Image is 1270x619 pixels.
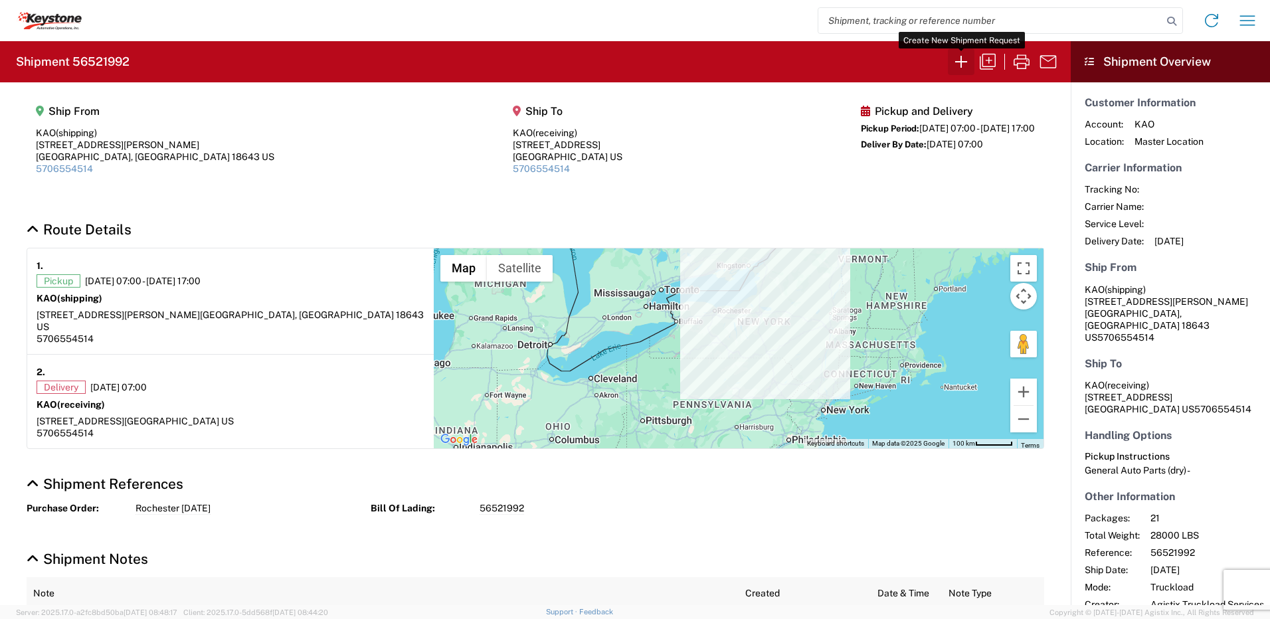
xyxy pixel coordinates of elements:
[1150,564,1264,576] span: [DATE]
[16,608,177,616] span: Server: 2025.17.0-a2fc8bd50ba
[36,151,274,163] div: [GEOGRAPHIC_DATA], [GEOGRAPHIC_DATA] 18643 US
[37,274,80,288] span: Pickup
[36,139,274,151] div: [STREET_ADDRESS][PERSON_NAME]
[1085,512,1140,524] span: Packages:
[37,381,86,394] span: Delivery
[579,608,613,616] a: Feedback
[37,309,424,332] span: [GEOGRAPHIC_DATA], [GEOGRAPHIC_DATA] 18643 US
[1010,406,1037,432] button: Zoom out
[27,551,148,567] a: Hide Details
[1085,118,1124,130] span: Account:
[1085,284,1105,295] span: KAO
[1021,442,1040,449] a: Terms
[1085,490,1256,503] h5: Other Information
[1085,261,1256,274] h5: Ship From
[1134,118,1204,130] span: KAO
[57,293,102,304] span: (shipping)
[1085,284,1256,343] address: [GEOGRAPHIC_DATA], [GEOGRAPHIC_DATA] 18643 US
[942,577,1044,609] th: Note Type
[90,381,147,393] span: [DATE] 07:00
[739,577,871,609] th: Created
[1010,331,1037,357] button: Drag Pegman onto the map to open Street View
[183,608,328,616] span: Client: 2025.17.0-5dd568f
[1085,547,1140,559] span: Reference:
[27,221,132,238] a: Hide Details
[36,105,274,118] h5: Ship From
[1105,380,1149,391] span: (receiving)
[36,163,93,174] a: 5706554514
[1150,598,1264,610] span: Agistix Truckload Services
[37,427,424,439] div: 5706554514
[85,275,201,287] span: [DATE] 07:00 - [DATE] 17:00
[37,416,124,426] span: [STREET_ADDRESS]
[871,577,942,609] th: Date & Time
[546,608,579,616] a: Support
[1085,296,1248,307] span: [STREET_ADDRESS][PERSON_NAME]
[927,139,983,149] span: [DATE] 07:00
[949,439,1017,448] button: Map Scale: 100 km per 53 pixels
[807,439,864,448] button: Keyboard shortcuts
[37,399,105,410] strong: KAO
[1150,547,1264,559] span: 56521992
[371,502,470,515] strong: Bill Of Lading:
[919,123,1035,133] span: [DATE] 07:00 - [DATE] 17:00
[27,577,739,609] th: Note
[136,502,211,515] span: Rochester 8-17-25
[861,139,927,149] span: Deliver By Date:
[513,151,622,163] div: [GEOGRAPHIC_DATA] US
[1085,183,1144,195] span: Tracking No:
[1085,201,1144,213] span: Carrier Name:
[861,124,919,133] span: Pickup Period:
[1134,135,1204,147] span: Master Location
[513,127,622,139] div: KAO
[1049,606,1254,618] span: Copyright © [DATE]-[DATE] Agistix Inc., All Rights Reserved
[1010,379,1037,405] button: Zoom in
[872,440,945,447] span: Map data ©2025 Google
[1085,451,1256,462] h6: Pickup Instructions
[513,163,570,174] a: 5706554514
[1150,581,1264,593] span: Truckload
[36,127,274,139] div: KAO
[1105,284,1146,295] span: (shipping)
[37,258,43,274] strong: 1.
[1194,404,1251,414] span: 5706554514
[37,309,200,320] span: [STREET_ADDRESS][PERSON_NAME]
[1085,581,1140,593] span: Mode:
[1085,598,1140,610] span: Creator:
[1085,529,1140,541] span: Total Weight:
[37,364,45,381] strong: 2.
[1085,464,1256,476] div: General Auto Parts (dry) -
[1097,332,1154,343] span: 5706554514
[56,128,97,138] span: (shipping)
[27,476,183,492] a: Hide Details
[818,8,1162,33] input: Shipment, tracking or reference number
[1085,357,1256,370] h5: Ship To
[533,128,577,138] span: (receiving)
[861,105,1035,118] h5: Pickup and Delivery
[124,608,177,616] span: [DATE] 08:48:17
[1071,41,1270,82] header: Shipment Overview
[1010,255,1037,282] button: Toggle fullscreen view
[437,431,481,448] a: Open this area in Google Maps (opens a new window)
[1085,135,1124,147] span: Location:
[37,293,102,304] strong: KAO
[1010,283,1037,309] button: Map camera controls
[27,502,126,515] strong: Purchase Order:
[37,333,424,345] div: 5706554514
[437,431,481,448] img: Google
[1150,512,1264,524] span: 21
[513,105,622,118] h5: Ship To
[1154,235,1184,247] span: [DATE]
[1085,564,1140,576] span: Ship Date:
[952,440,975,447] span: 100 km
[1085,96,1256,109] h5: Customer Information
[1085,218,1144,230] span: Service Level:
[124,416,234,426] span: [GEOGRAPHIC_DATA] US
[1085,379,1256,415] address: [GEOGRAPHIC_DATA] US
[57,399,105,410] span: (receiving)
[1085,161,1256,174] h5: Carrier Information
[1085,380,1172,402] span: KAO [STREET_ADDRESS]
[480,502,524,515] span: 56521992
[1085,235,1144,247] span: Delivery Date:
[1085,429,1256,442] h5: Handling Options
